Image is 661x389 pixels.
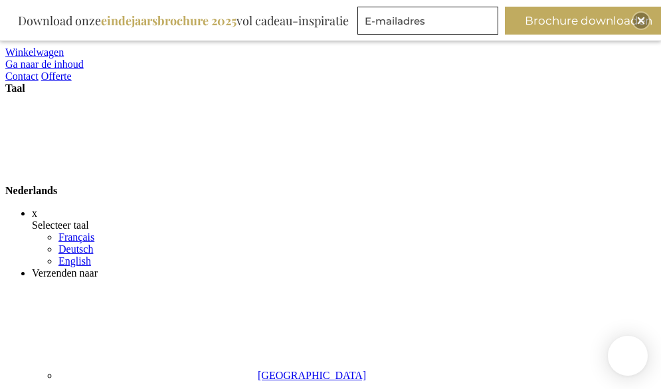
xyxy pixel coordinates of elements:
div: Nederlands [5,94,656,197]
div: Close [633,13,649,29]
div: Selecteer taal [32,219,656,231]
a: Français [58,231,94,243]
img: Close [637,17,645,25]
div: Verzenden naar [32,267,656,279]
a: Ga naar de inhoud [5,59,84,70]
div: Download onze vol cadeau-inspiratie [12,7,355,35]
div: x [32,207,656,219]
iframe: belco-activator-frame [608,336,648,376]
form: marketing offers and promotions [357,7,502,39]
b: eindejaarsbrochure 2025 [101,13,236,29]
a: English [58,255,91,267]
a: Deutsch [58,243,93,255]
a: [GEOGRAPHIC_DATA] [58,370,366,381]
a: Offerte [41,70,72,82]
span: Nederlands [5,185,57,196]
span: Taal [5,82,25,94]
input: E-mailadres [357,7,498,35]
a: Contact [5,70,39,82]
a: Winkelwagen [5,47,64,58]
